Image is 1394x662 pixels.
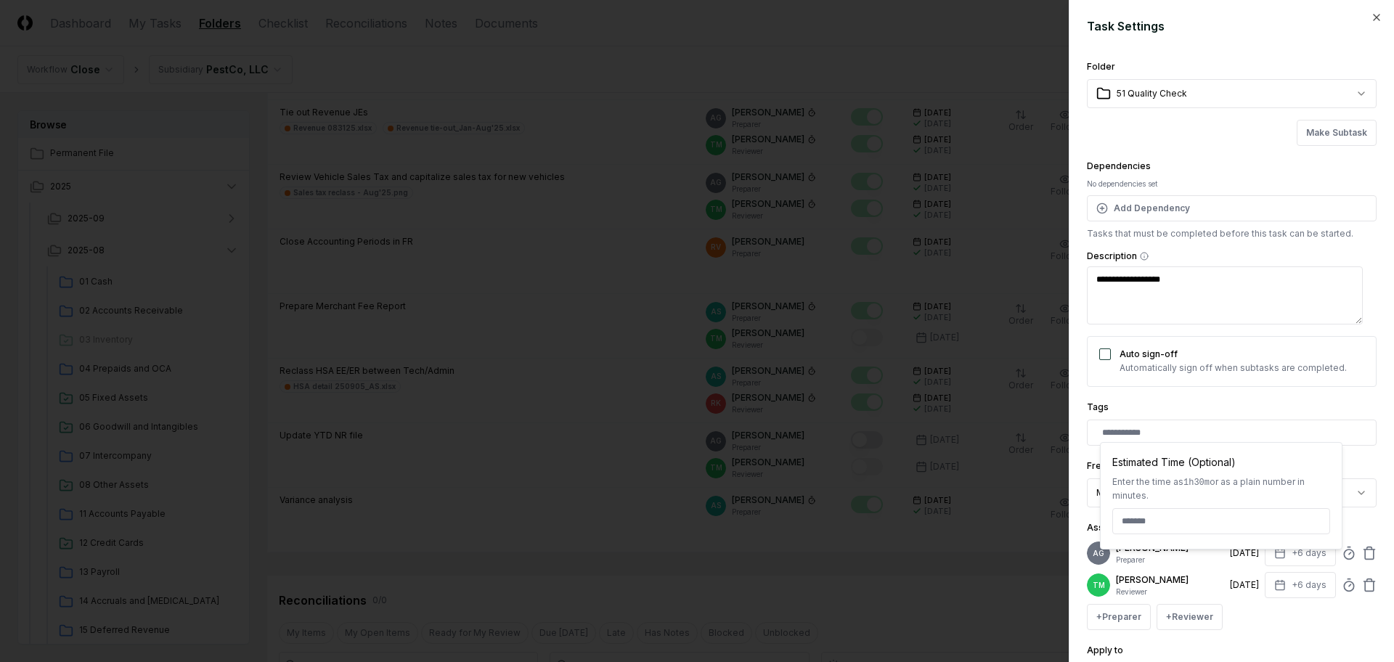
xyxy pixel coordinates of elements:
button: Description [1140,252,1149,261]
div: Estimated Time (Optional) [1112,454,1330,470]
h2: Task Settings [1087,17,1377,35]
div: No dependencies set [1087,179,1377,189]
button: Add Dependency [1087,195,1377,221]
label: Auto sign-off [1120,348,1178,359]
p: Automatically sign off when subtasks are completed. [1120,361,1347,375]
p: Preparer [1116,555,1224,565]
button: +Preparer [1087,604,1151,630]
p: Reviewer [1116,587,1224,597]
span: AG [1093,548,1104,559]
p: [PERSON_NAME] [1116,573,1224,587]
span: TM [1093,580,1105,591]
button: +Reviewer [1157,604,1223,630]
div: [DATE] [1230,579,1259,592]
label: Folder [1087,61,1115,72]
label: Frequency [1087,460,1133,471]
span: 1h30m [1183,478,1210,488]
button: +6 days [1265,540,1336,566]
label: Tags [1087,401,1109,412]
label: Assignees [1087,522,1133,533]
button: Make Subtask [1297,120,1377,146]
label: Apply to [1087,645,1123,655]
p: Tasks that must be completed before this task can be started. [1087,227,1377,240]
label: Dependencies [1087,160,1151,171]
label: Description [1087,252,1377,261]
div: Enter the time as or as a plain number in minutes. [1112,475,1330,502]
div: [DATE] [1230,547,1259,560]
button: +6 days [1265,572,1336,598]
